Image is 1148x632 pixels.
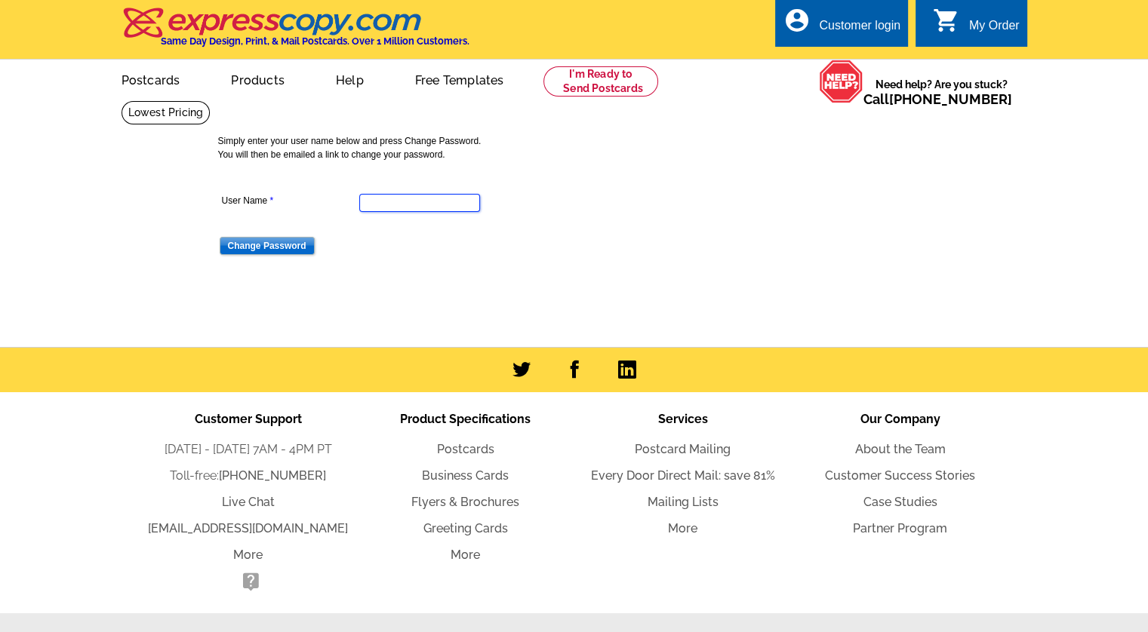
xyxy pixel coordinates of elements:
[783,17,900,35] a: account_circle Customer login
[391,61,528,97] a: Free Templates
[658,412,708,426] span: Services
[140,440,357,459] li: [DATE] - [DATE] 7AM - 4PM PT
[148,521,348,535] a: [EMAIL_ADDRESS][DOMAIN_NAME]
[889,91,1012,107] a: [PHONE_NUMBER]
[423,521,508,535] a: Greeting Cards
[863,91,1012,107] span: Call
[422,468,509,483] a: Business Cards
[222,495,275,509] a: Live Chat
[648,495,719,509] a: Mailing Lists
[122,18,469,47] a: Same Day Design, Print, & Mail Postcards. Over 1 Million Customers.
[635,442,731,456] a: Postcard Mailing
[400,412,531,426] span: Product Specifications
[233,548,263,562] a: More
[97,61,205,97] a: Postcards
[933,17,1020,35] a: shopping_cart My Order
[220,237,315,255] input: Change Password
[411,495,519,509] a: Flyers & Brochures
[819,60,863,103] img: help
[591,468,775,483] a: Every Door Direct Mail: save 81%
[933,7,960,34] i: shopping_cart
[219,468,326,483] a: [PHONE_NUMBER]
[668,521,697,535] a: More
[161,35,469,47] h4: Same Day Design, Print, & Mail Postcards. Over 1 Million Customers.
[207,61,309,97] a: Products
[222,194,358,207] label: User Name
[819,19,900,40] div: Customer login
[825,468,975,483] a: Customer Success Stories
[195,412,302,426] span: Customer Support
[312,61,388,97] a: Help
[437,442,494,456] a: Postcards
[451,548,480,562] a: More
[218,134,943,161] p: Simply enter your user name below and press Change Password. You will then be emailed a link to c...
[140,467,357,485] li: Toll-free:
[783,7,810,34] i: account_circle
[846,281,1148,632] iframe: LiveChat chat widget
[969,19,1020,40] div: My Order
[863,77,1020,107] span: Need help? Are you stuck?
